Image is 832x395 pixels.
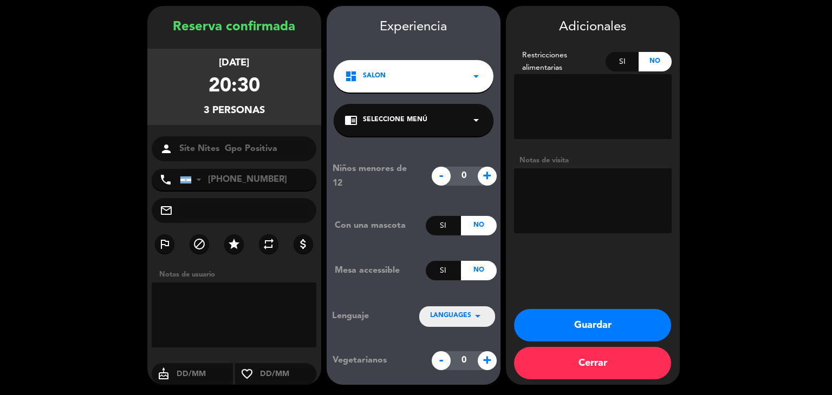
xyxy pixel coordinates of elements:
div: 20:30 [209,71,260,103]
div: Mesa accessible [327,264,426,278]
i: arrow_drop_down [470,70,483,83]
div: Notas de usuario [154,269,321,280]
input: DD/MM [175,367,233,381]
div: Niños menores de 12 [324,162,426,190]
div: Reserva confirmada [147,17,321,38]
i: star [227,238,240,251]
i: attach_money [297,238,310,251]
i: arrow_drop_down [470,114,483,127]
div: Lenguaje [332,309,401,323]
i: block [193,238,206,251]
div: Notas de visita [514,155,672,166]
input: DD/MM [259,367,317,381]
i: dashboard [344,70,357,83]
i: person [160,142,173,155]
div: [DATE] [219,55,249,71]
span: - [432,167,451,186]
i: outlined_flag [158,238,171,251]
div: 3 personas [204,103,265,119]
div: Con una mascota [327,219,426,233]
button: Guardar [514,309,671,341]
div: Si [426,261,461,280]
div: Experiencia [327,17,500,38]
span: + [478,351,497,370]
span: + [478,167,497,186]
div: No [639,52,672,71]
i: mail_outline [160,204,173,217]
div: Si [606,52,639,71]
i: favorite_border [235,367,259,380]
span: LANGUAGES [430,311,471,321]
i: repeat [262,238,275,251]
div: Vegetarianos [324,353,426,367]
span: Seleccione Menú [363,115,427,126]
i: phone [159,173,172,186]
div: No [461,261,496,280]
span: - [432,351,451,370]
i: chrome_reader_mode [344,114,357,127]
div: No [461,216,496,235]
div: Si [426,216,461,235]
div: Argentina: +54 [180,169,205,190]
div: Restricciones alimentarias [514,49,606,74]
i: cake [152,367,175,380]
span: SALON [363,71,386,82]
div: Adicionales [514,17,672,38]
i: arrow_drop_down [471,310,484,322]
button: Cerrar [514,347,671,379]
